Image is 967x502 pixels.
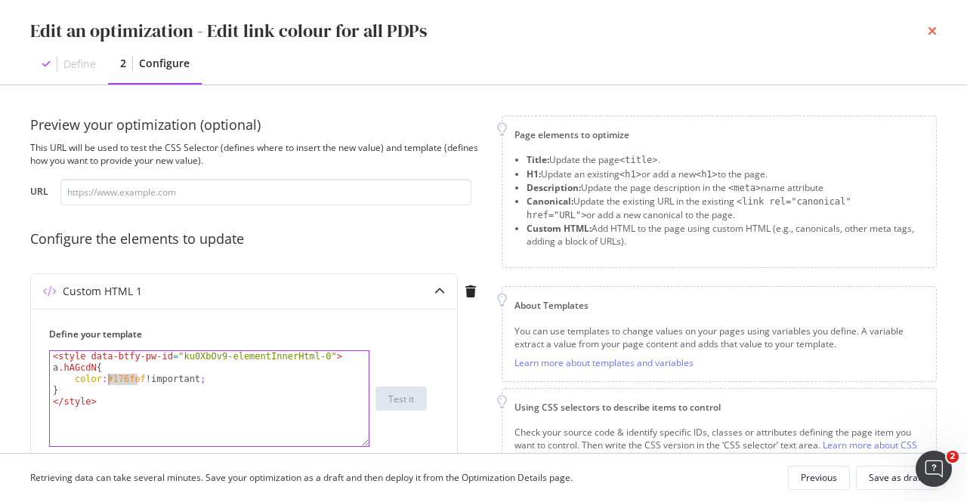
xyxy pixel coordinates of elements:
div: Preview your optimization (optional) [30,115,483,135]
div: Configure [139,56,190,71]
li: Update the existing URL in the existing or add a new canonical to the page. [527,195,924,222]
div: About Templates [514,299,924,312]
button: Create new variable [210,450,315,474]
input: https://www.example.com [60,179,471,205]
button: Previous [788,466,850,490]
span: <h1> [619,169,641,180]
div: Test it [388,393,414,405]
li: Update the page . [527,153,924,167]
div: 2 [120,56,126,71]
span: <title> [619,155,658,165]
div: Save as draft [869,471,924,484]
a: Learn more about templates and variables [514,356,694,369]
div: Retrieving data can take several minutes. Save your optimization as a draft and then deploy it fr... [30,471,573,484]
div: You can use templates to change values on your pages using variables you define. A variable extra... [514,325,924,350]
strong: Canonical: [527,195,573,208]
div: Custom HTML 1 [63,284,142,299]
button: Save as draft [856,466,937,490]
strong: Description: [527,181,581,194]
strong: Custom HTML: [527,222,592,235]
label: Define your template [49,328,427,340]
div: times [928,18,937,44]
button: Test it [375,387,427,411]
li: Update the page description in the name attribute [527,181,924,195]
a: Learn more about CSS selectors [514,439,917,464]
strong: Title: [527,153,549,166]
span: <h1> [696,169,718,180]
label: URL [30,185,48,202]
div: Using CSS selectors to describe items to control [514,401,924,414]
div: Page elements to optimize [514,128,924,141]
div: Edit an optimization - Edit link colour for all PDPs [30,18,427,44]
li: Update an existing or add a new to the page. [527,168,924,181]
iframe: Intercom live chat [916,451,952,487]
div: Check your source code & identify specific IDs, classes or attributes defining the page item you ... [514,426,924,464]
span: 2 [947,451,959,463]
div: This URL will be used to test the CSS Selector (defines where to insert the new value) and templa... [30,141,483,167]
div: Define [63,57,96,72]
div: Previous [801,471,837,484]
div: Configure the elements to update [30,229,483,249]
span: <link rel="canonical" href="URL"> [527,196,851,220]
span: <meta> [728,183,761,193]
li: Add HTML to the page using custom HTML (e.g., canonicals, other meta tags, adding a block of URLs). [527,222,924,248]
strong: H1: [527,168,541,180]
